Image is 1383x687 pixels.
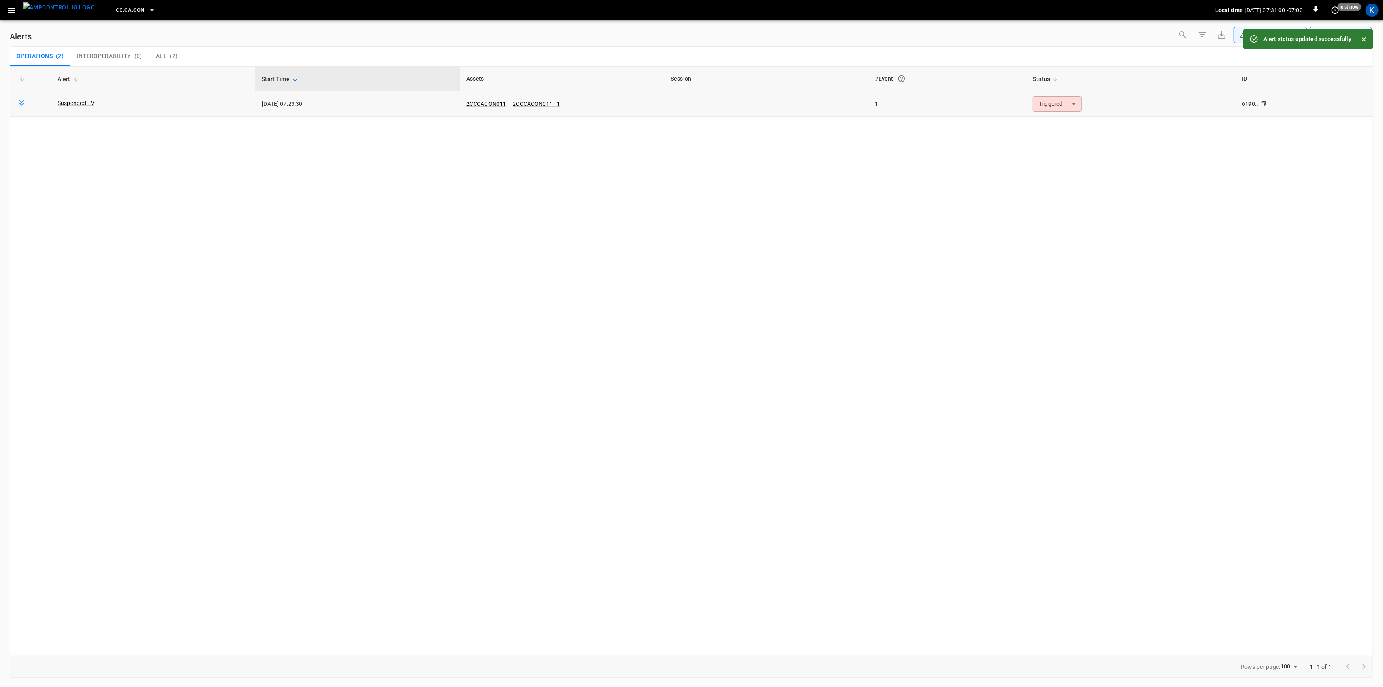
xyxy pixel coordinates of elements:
[1358,33,1370,45] button: Close
[58,99,94,107] a: Suspended EV
[58,74,81,84] span: Alert
[1260,99,1268,108] div: copy
[262,74,300,84] span: Start Time
[1310,663,1332,671] p: 1–1 of 1
[664,67,868,91] th: Session
[1245,6,1303,14] p: [DATE] 07:31:00 -07:00
[1236,67,1373,91] th: ID
[1033,74,1060,84] span: Status
[23,2,95,13] img: ampcontrol.io logo
[17,53,53,60] span: Operations
[116,6,144,15] span: CC.CA.CON
[1033,96,1082,112] div: Triggered
[466,101,507,107] a: 2CCCACON011
[664,91,868,117] td: -
[77,53,131,60] span: Interoperability
[1366,4,1379,17] div: profile-icon
[56,53,64,60] span: ( 2 )
[1280,661,1300,672] div: 100
[1241,663,1280,671] p: Rows per page:
[170,53,177,60] span: ( 2 )
[894,71,909,86] button: An event is a single occurrence of an issue. An alert groups related events for the same asset, m...
[1215,6,1243,14] p: Local time
[10,30,32,43] h6: Alerts
[156,53,167,60] span: All
[255,91,460,117] td: [DATE] 07:23:30
[1338,3,1362,11] span: just now
[460,67,664,91] th: Assets
[113,2,158,18] button: CC.CA.CON
[1242,100,1260,108] div: 6190...
[135,53,142,60] span: ( 0 )
[513,101,560,107] a: 2CCCACON011 - 1
[1263,32,1351,46] div: Alert status updated successfully
[1329,4,1342,17] button: set refresh interval
[875,71,1020,86] div: #Event
[869,91,1027,117] td: 1
[1325,27,1372,43] div: Last 24 hrs
[1240,31,1294,39] div: Unresolved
